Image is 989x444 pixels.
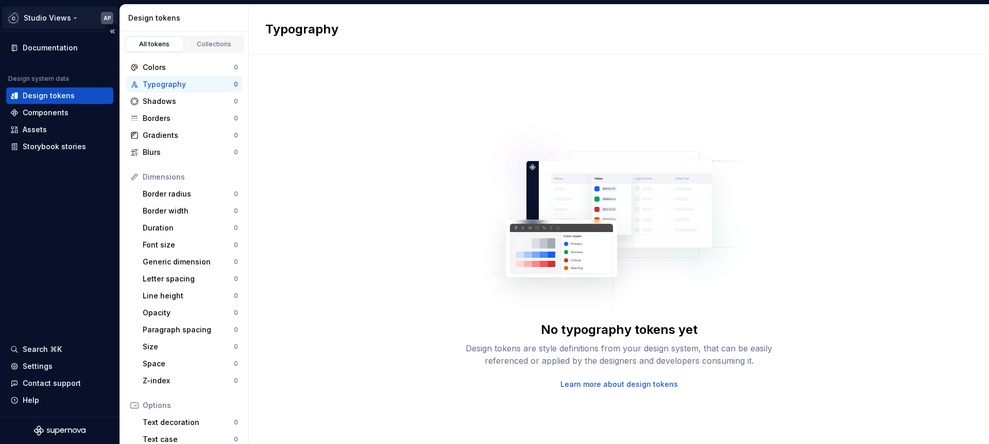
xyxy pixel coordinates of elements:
[143,417,234,428] div: Text decoration
[143,257,234,267] div: Generic dimension
[234,148,238,156] div: 0
[24,13,71,23] div: Studio Views
[234,114,238,122] div: 0
[128,13,244,23] div: Design tokens
[105,24,120,39] button: Collapse sidebar
[139,288,242,304] a: Line height0
[454,342,784,367] div: Design tokens are style definitions from your design system, that can be easily referenced or app...
[139,414,242,431] a: Text decoration0
[23,378,81,388] div: Contact support
[8,75,69,83] div: Design system data
[143,147,234,157] div: Blurs
[6,358,113,375] a: Settings
[143,359,234,369] div: Space
[6,104,113,121] a: Components
[143,325,234,335] div: Paragraph spacing
[6,87,113,104] a: Design tokens
[139,305,242,321] a: Opacity0
[129,40,180,48] div: All tokens
[234,326,238,334] div: 0
[234,343,238,351] div: 0
[234,207,238,215] div: 0
[234,418,238,427] div: 0
[34,425,86,436] svg: Supernova Logo
[139,322,242,338] a: Paragraph spacing0
[143,223,234,233] div: Duration
[234,360,238,368] div: 0
[139,254,242,270] a: Generic dimension0
[560,379,678,389] a: Learn more about design tokens
[126,110,242,127] a: Borders0
[23,141,86,152] div: Storybook stories
[143,62,234,73] div: Colors
[143,342,234,352] div: Size
[143,79,234,90] div: Typography
[7,12,20,24] img: f5634f2a-3c0d-4c0b-9dc3-3862a3e014c7.png
[6,138,113,155] a: Storybook stories
[234,131,238,139] div: 0
[23,108,69,118] div: Components
[265,21,338,38] h2: Typography
[6,392,113,409] button: Help
[234,63,238,72] div: 0
[234,224,238,232] div: 0
[234,292,238,300] div: 0
[139,203,242,219] a: Border width0
[139,356,242,372] a: Space0
[234,190,238,198] div: 0
[23,361,53,371] div: Settings
[6,40,113,56] a: Documentation
[23,395,39,405] div: Help
[139,186,242,202] a: Border radius0
[143,308,234,318] div: Opacity
[6,375,113,392] button: Contact support
[541,322,697,338] div: No typography tokens yet
[23,125,47,135] div: Assets
[139,237,242,253] a: Font size0
[143,113,234,123] div: Borders
[234,275,238,283] div: 0
[104,14,111,22] div: AP
[143,240,234,250] div: Font size
[143,172,238,182] div: Dimensions
[143,130,234,140] div: Gradients
[139,372,242,389] a: Z-index0
[143,376,234,386] div: Z-index
[143,274,234,284] div: Letter spacing
[234,258,238,266] div: 0
[143,189,234,199] div: Border radius
[234,97,238,105] div: 0
[6,121,113,138] a: Assets
[23,43,78,53] div: Documentation
[126,127,242,144] a: Gradients0
[189,40,240,48] div: Collections
[139,220,242,236] a: Duration0
[139,271,242,287] a: Letter spacing0
[143,291,234,301] div: Line height
[143,400,238,411] div: Options
[126,93,242,110] a: Shadows0
[234,80,238,88] div: 0
[6,341,113,358] button: Search ⌘K
[126,144,242,161] a: Blurs0
[234,435,238,443] div: 0
[23,91,75,101] div: Design tokens
[2,7,117,29] button: Studio ViewsAP
[139,339,242,355] a: Size0
[234,309,238,317] div: 0
[143,96,234,106] div: Shadows
[234,377,238,385] div: 0
[234,241,238,249] div: 0
[126,59,242,76] a: Colors0
[126,76,242,93] a: Typography0
[143,206,234,216] div: Border width
[23,344,62,354] div: Search ⌘K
